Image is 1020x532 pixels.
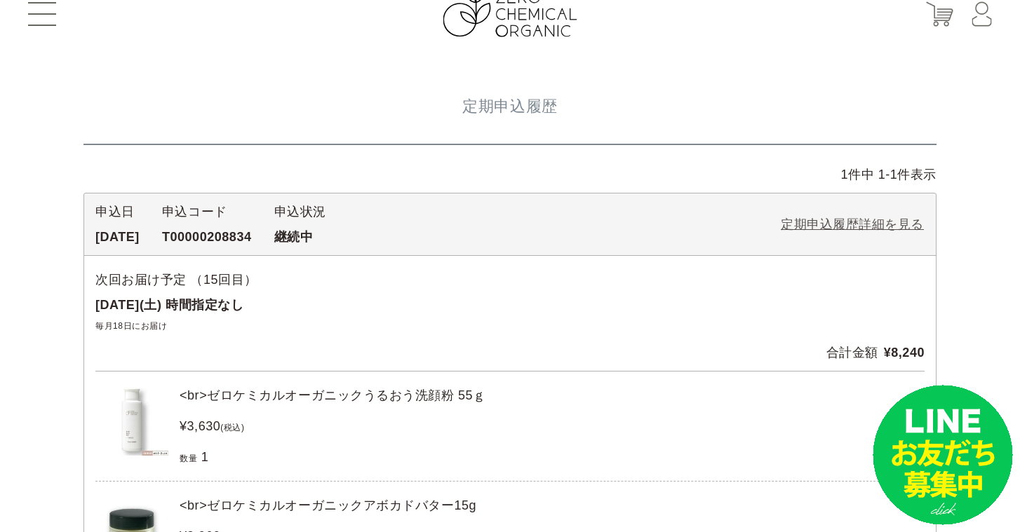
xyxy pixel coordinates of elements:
span: ¥ [180,414,187,439]
span: 税込 [224,423,241,432]
span: 時間指定なし [166,298,243,312]
span: 件中 [848,168,874,182]
span: <br>ゼロケミカルオーガニックアボカドバター15g [180,498,476,512]
a: <br>ゼロケミカルオーガニックアボカドバター15g [180,493,913,518]
span: 申込日 [95,205,135,219]
span: - [885,168,890,182]
h1: 定期申込履歴 [83,69,937,145]
span: 合計金額 [826,346,878,360]
span: 毎月18日にお届け [95,321,167,331]
span: 申込コード [162,205,227,219]
span: ¥ [884,340,892,365]
span: 1 [841,168,875,182]
span: 定期申込履歴詳細を見る [781,217,924,231]
span: 1 [201,450,209,464]
img: カート [926,2,953,27]
span: 次回お届け予定 [95,273,187,287]
a: 定期申込履歴詳細を見る [780,211,925,238]
span: 数量 [180,453,197,463]
img: small_line.png [873,385,1013,525]
span: 件表示 [897,168,937,182]
span: T00000208834 [162,230,252,244]
time: [DATE](土) [95,298,162,312]
span: 1 1 [878,168,937,182]
time: [DATE] [95,230,140,244]
span: 継続中 [274,230,314,244]
a: <br>ゼロケミカルオーガニックうるおう洗顔粉 55ｇ [180,383,913,408]
span: 8,240 [891,340,925,365]
img: マイページ [972,2,992,27]
span: <br>ゼロケミカルオーガニックうるおう洗顔粉 55ｇ [180,388,486,402]
span: 15回目 [190,273,257,287]
span: 3,630 [187,414,221,439]
span: 申込状況 [274,205,326,219]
